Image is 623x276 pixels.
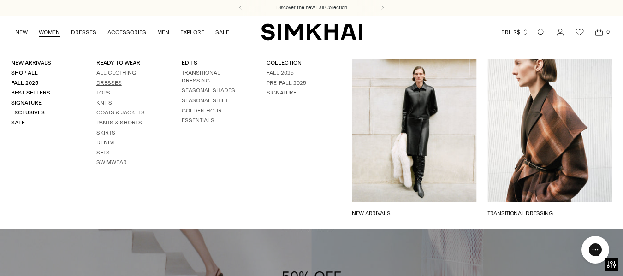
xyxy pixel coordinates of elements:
button: BRL R$ [501,22,528,42]
a: NEW [15,22,28,42]
a: MEN [157,22,169,42]
a: ACCESSORIES [107,22,146,42]
a: SALE [215,22,229,42]
a: Open cart modal [590,23,608,41]
a: EXPLORE [180,22,204,42]
a: WOMEN [39,22,60,42]
a: DRESSES [71,22,96,42]
a: Go to the account page [551,23,570,41]
a: Wishlist [570,23,589,41]
iframe: Gorgias live chat messenger [577,233,614,267]
a: Open search modal [532,23,550,41]
a: Discover the new Fall Collection [276,4,347,12]
a: SIMKHAI [261,23,362,41]
span: 0 [604,28,612,36]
